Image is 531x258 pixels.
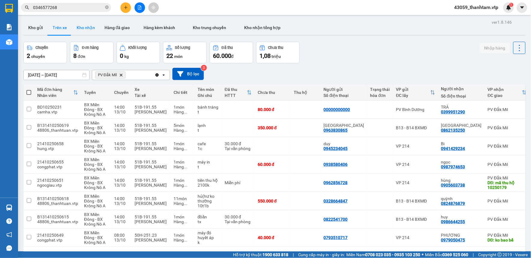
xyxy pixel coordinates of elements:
button: Chuyến2chuyến [23,42,67,63]
div: 21410250658 [37,141,78,146]
div: 550.000 đ [258,199,288,203]
div: PV Đắk Mil [488,175,527,180]
span: món [174,54,183,59]
span: 21410250637 [58,22,85,27]
button: Đã thu60.000đ [210,42,253,63]
svg: open [161,73,166,77]
div: Khối lượng [129,46,147,50]
div: hóa đơn [370,93,390,98]
div: 1 món [174,178,192,183]
div: 14:00 [114,196,129,201]
span: Nơi gửi: [6,42,12,50]
div: PV Bình Dương [396,107,435,112]
div: 14:00 [114,123,129,128]
div: 0793510717 [324,235,348,240]
div: duy [324,141,364,146]
div: PV Đắk Mil [488,125,527,130]
div: 350.000 đ [258,125,288,130]
div: Thu hộ [294,90,318,95]
div: 1 món [174,160,192,164]
th: Toggle SortBy [34,85,81,100]
div: [PERSON_NAME] [135,128,168,133]
div: [PERSON_NAME] [135,219,168,224]
div: 0986644255 [441,219,465,224]
img: solution-icon [6,24,12,30]
span: BX Miền Đông - BX Krông Nô A [84,194,105,208]
div: t [198,109,219,114]
div: [PERSON_NAME] [135,183,168,187]
div: máy in [198,160,219,164]
input: Select a date range. [24,70,89,80]
div: ĐC giao [488,93,522,98]
div: 13/10 [114,164,129,169]
div: Bi [441,141,482,146]
div: 1 món [174,233,192,238]
span: ... [184,128,187,133]
img: logo-vxr [5,4,13,13]
span: Nơi nhận: [46,42,56,50]
div: PHƯƠNG [441,233,482,238]
span: Kho nhận tổng hợp [244,25,281,30]
div: đồăn [198,214,219,219]
img: warehouse-icon [6,39,12,45]
button: Chưa thu1,08 triệu [256,42,300,63]
div: 0822541700 [324,217,348,222]
strong: 0708 023 035 - 0935 103 250 [366,252,420,257]
div: TRÀ [441,105,482,109]
div: Hàng thông thường [174,238,192,242]
div: tiền thu hộ 2100k [198,178,219,187]
div: congphat.vtp [37,164,78,169]
div: 60.000 đ [258,162,288,167]
div: Đơn hàng [82,46,99,50]
div: 14:00 [114,214,129,219]
img: logo [6,13,14,28]
div: DĐ: ko bao bể [488,238,527,242]
span: triệu [272,54,281,59]
span: ... [184,201,187,206]
div: 21410250649 [37,233,78,238]
span: Hỗ trợ kỹ thuật: [233,251,288,258]
div: 48806_thanhtuan.vtp [37,219,78,224]
div: 51B-191.55 [135,141,168,146]
div: PV Đắk Mil [488,233,527,238]
div: 0905603738 [441,183,465,187]
div: Số điện thoại [324,93,364,98]
div: [PERSON_NAME] [135,164,168,169]
div: 0945234045 [324,146,348,151]
span: | [473,251,474,258]
div: Hàng thông thường [174,183,192,187]
div: [PERSON_NAME] [135,201,168,206]
div: t [198,164,219,169]
strong: 0369 525 060 [443,252,469,257]
div: 0941429234 [441,146,465,151]
div: 0987974653 [441,164,465,169]
div: [PERSON_NAME] [135,109,168,114]
div: Số điện thoại [441,94,482,98]
span: close-circle [105,5,109,10]
span: Miền Nam [347,251,420,258]
div: SEOUL [324,123,364,128]
div: 51B-191.55 [135,123,168,128]
span: 43059_thanhtam.vtp [450,4,503,11]
button: plus [120,2,131,13]
svg: Delete [119,73,123,77]
div: Chưa thu [258,90,288,95]
div: bánh tráng [198,105,219,109]
button: Đơn hàng8đơn [70,42,114,63]
button: Bộ lọc [172,68,204,80]
div: VP 214 [396,235,435,240]
div: camha.vtp [37,109,78,114]
div: 10t1b [198,203,219,208]
span: ... [184,238,187,242]
div: quỳnh [441,196,482,201]
th: Toggle SortBy [222,85,255,100]
span: Kho trung chuyển [193,25,226,30]
span: search [25,5,29,10]
div: 51B-191.55 [135,105,168,109]
span: plus [124,5,128,10]
span: | [293,251,294,258]
span: đơn [78,54,85,59]
div: Người gửi [324,87,364,92]
div: cafe [198,141,219,146]
div: 48806_thanhtuan.vtp [37,201,78,206]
